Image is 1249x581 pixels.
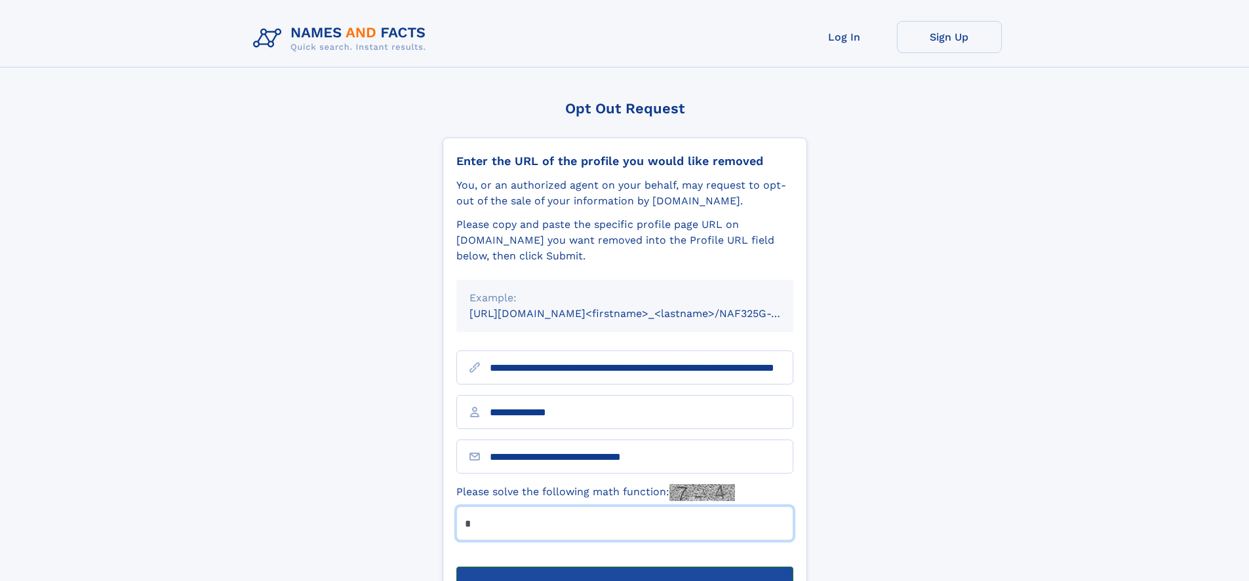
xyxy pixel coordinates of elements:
[456,154,793,168] div: Enter the URL of the profile you would like removed
[443,100,807,117] div: Opt Out Request
[469,290,780,306] div: Example:
[248,21,437,56] img: Logo Names and Facts
[792,21,897,53] a: Log In
[897,21,1002,53] a: Sign Up
[469,307,818,320] small: [URL][DOMAIN_NAME]<firstname>_<lastname>/NAF325G-xxxxxxxx
[456,484,735,501] label: Please solve the following math function:
[456,178,793,209] div: You, or an authorized agent on your behalf, may request to opt-out of the sale of your informatio...
[456,217,793,264] div: Please copy and paste the specific profile page URL on [DOMAIN_NAME] you want removed into the Pr...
